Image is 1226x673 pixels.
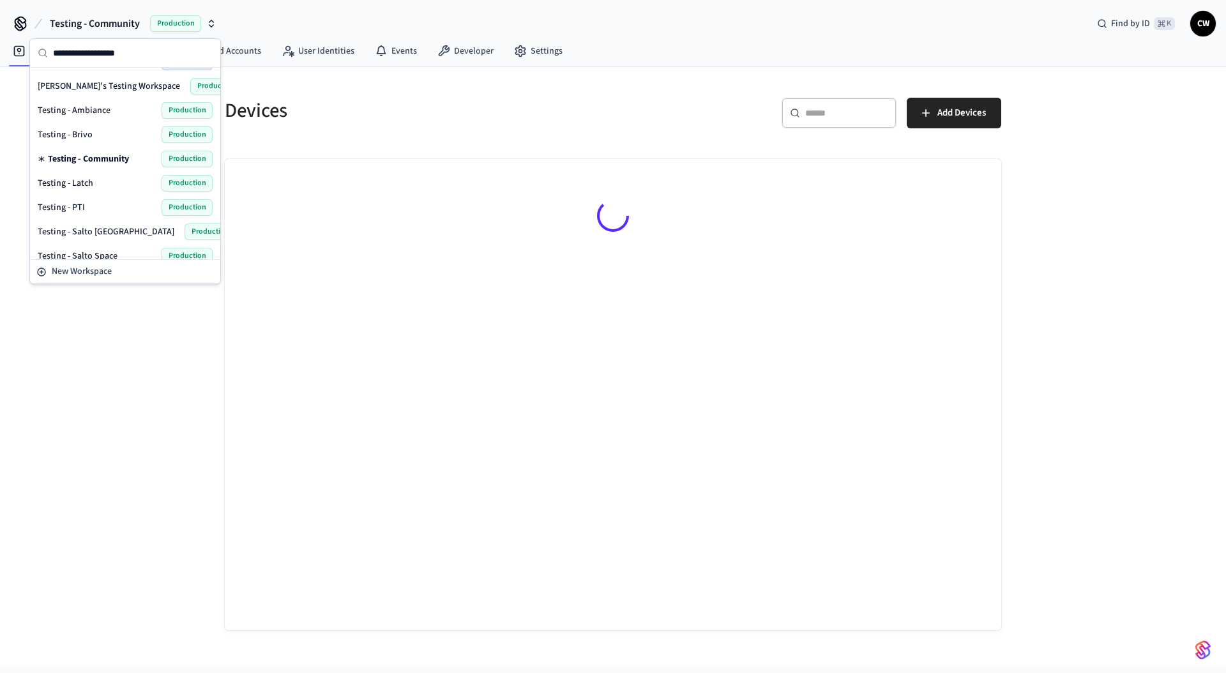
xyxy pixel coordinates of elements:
[190,78,241,95] span: Production
[3,40,69,63] a: Devices
[150,15,201,32] span: Production
[162,102,213,119] span: Production
[48,153,129,165] span: Testing - Community
[1192,12,1215,35] span: CW
[52,265,112,278] span: New Workspace
[365,40,427,63] a: Events
[1154,17,1175,30] span: ⌘ K
[38,250,117,262] span: Testing - Salto Space
[38,201,85,214] span: Testing - PTI
[50,16,140,31] span: Testing - Community
[1190,11,1216,36] button: CW
[185,223,236,240] span: Production
[907,98,1001,128] button: Add Devices
[31,261,219,282] button: New Workspace
[1195,640,1211,660] img: SeamLogoGradient.69752ec5.svg
[30,68,220,259] div: Suggestions
[937,105,986,121] span: Add Devices
[162,175,213,192] span: Production
[225,98,605,124] h5: Devices
[271,40,365,63] a: User Identities
[38,177,93,190] span: Testing - Latch
[38,104,110,117] span: Testing - Ambiance
[162,248,213,264] span: Production
[162,126,213,143] span: Production
[38,225,174,238] span: Testing - Salto [GEOGRAPHIC_DATA]
[504,40,573,63] a: Settings
[38,80,180,93] span: [PERSON_NAME]'s Testing Workspace
[162,151,213,167] span: Production
[1087,12,1185,35] div: Find by ID⌘ K
[38,128,93,141] span: Testing - Brivo
[162,199,213,216] span: Production
[1111,17,1150,30] span: Find by ID
[427,40,504,63] a: Developer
